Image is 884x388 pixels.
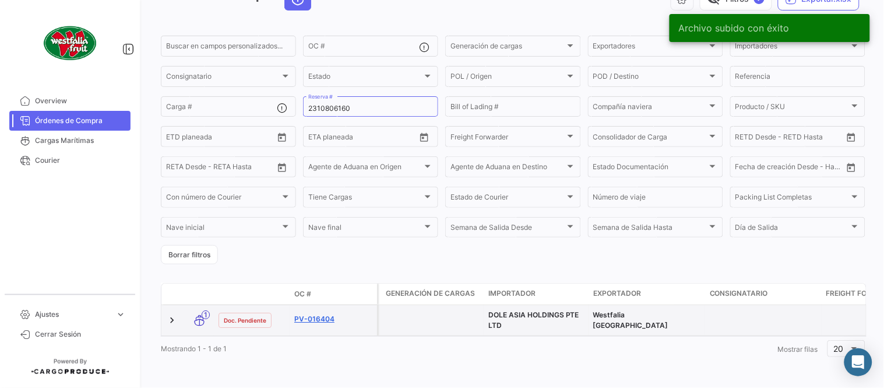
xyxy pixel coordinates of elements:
[35,155,126,166] span: Courier
[735,104,850,113] span: Producto / SKU
[593,104,707,113] span: Compañía naviera
[308,74,422,82] span: Estado
[9,91,131,111] a: Overview
[166,134,187,142] input: Desde
[35,309,111,320] span: Ajustes
[484,284,589,305] datatable-header-cell: Importador
[710,288,768,299] span: Consignatario
[308,134,329,142] input: Desde
[35,135,126,146] span: Cargas Marítimas
[386,288,475,299] span: Generación de cargas
[589,284,705,305] datatable-header-cell: Exportador
[593,44,707,52] span: Exportadores
[450,165,565,173] span: Agente de Aduana en Destino
[161,245,218,264] button: Borrar filtros
[9,111,131,131] a: Órdenes de Compra
[593,134,707,142] span: Consolidador de Carga
[765,134,816,142] input: Hasta
[195,134,246,142] input: Hasta
[166,225,280,233] span: Nave inicial
[450,44,565,52] span: Generación de cargas
[593,310,668,330] span: Westfalia Perú
[214,289,290,299] datatable-header-cell: Estado Doc.
[593,165,707,173] span: Estado Documentación
[166,74,280,82] span: Consignatario
[834,344,844,354] span: 20
[185,289,214,299] datatable-header-cell: Modo de Transporte
[415,128,433,146] button: Open calendar
[294,314,372,324] a: PV-016404
[35,96,126,106] span: Overview
[202,310,210,319] span: 1
[450,225,565,233] span: Semana de Salida Desde
[593,74,707,82] span: POD / Destino
[337,134,389,142] input: Hasta
[843,159,860,176] button: Open calendar
[41,14,99,72] img: client-50.png
[735,134,756,142] input: Desde
[593,225,707,233] span: Semana de Salida Hasta
[166,314,178,326] a: Expand/Collapse Row
[115,309,126,320] span: expand_more
[273,159,291,176] button: Open calendar
[450,74,565,82] span: POL / Origen
[161,344,227,353] span: Mostrando 1 - 1 de 1
[735,165,756,173] input: Desde
[450,195,565,203] span: Estado de Courier
[308,195,422,203] span: Tiene Cargas
[735,195,850,203] span: Packing List Completas
[488,310,579,330] span: DOLE ASIA HOLDINGS PTE LTD
[308,225,422,233] span: Nave final
[308,165,422,173] span: Agente de Aduana en Origen
[844,348,872,376] div: Abrir Intercom Messenger
[679,22,790,34] span: Archivo subido con éxito
[705,284,822,305] datatable-header-cell: Consignatario
[765,165,816,173] input: Hasta
[290,284,377,304] datatable-header-cell: OC #
[843,128,860,146] button: Open calendar
[294,289,311,299] span: OC #
[735,225,850,233] span: Día de Salida
[273,128,291,146] button: Open calendar
[35,116,126,126] span: Órdenes de Compra
[166,195,280,203] span: Con número de Courier
[778,345,818,354] span: Mostrar filas
[9,131,131,151] a: Cargas Marítimas
[166,165,187,173] input: Desde
[195,165,246,173] input: Hasta
[379,284,484,305] datatable-header-cell: Generación de cargas
[593,288,641,299] span: Exportador
[450,134,565,142] span: Freight Forwarder
[35,329,126,340] span: Cerrar Sesión
[224,316,266,325] span: Doc. Pendiente
[9,151,131,170] a: Courier
[488,288,536,299] span: Importador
